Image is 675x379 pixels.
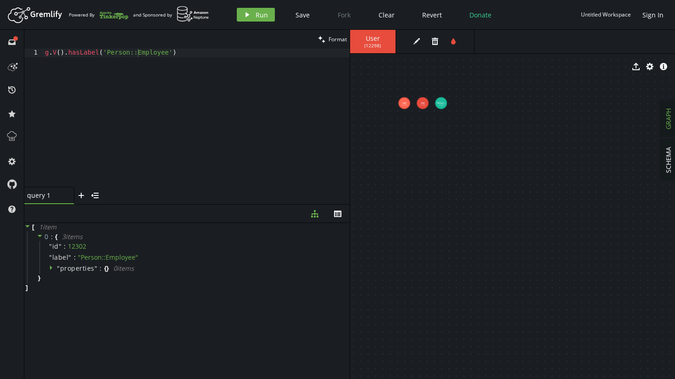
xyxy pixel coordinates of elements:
[62,232,83,241] span: 3 item s
[237,8,275,22] button: Run
[422,11,442,19] span: Revert
[315,30,350,49] button: Format
[338,11,351,19] span: Fork
[329,35,347,43] span: Format
[664,108,673,129] span: GRAPH
[420,104,425,106] tspan: (12300)
[402,101,406,104] tspan: User
[664,147,673,173] span: SCHEMA
[469,11,491,19] span: Donate
[37,274,40,282] span: }
[69,7,128,23] div: Powered By
[402,104,407,106] tspan: (12298)
[359,34,386,43] span: User
[45,232,49,241] span: 0
[438,104,444,106] tspan: (12302)
[57,264,60,273] span: "
[68,242,86,251] div: 12302
[68,253,72,262] span: "
[256,11,268,19] span: Run
[24,49,44,57] div: 1
[330,8,358,22] button: Fork
[39,223,56,231] span: 1 item
[177,6,209,22] img: AWS Neptune
[436,101,445,104] tspan: Person:...
[59,242,62,251] span: "
[49,253,52,262] span: "
[372,8,402,22] button: Clear
[60,264,95,273] span: properties
[379,11,395,19] span: Clear
[581,11,631,18] div: Untitled Workspace
[642,11,664,19] span: Sign In
[64,242,66,251] span: :
[289,8,317,22] button: Save
[27,191,64,200] span: query 1
[364,43,381,49] span: ( 12298 )
[78,253,138,262] span: " Person::Employee "
[51,233,53,241] span: :
[52,253,69,262] span: label
[32,223,34,231] span: [
[638,8,668,22] button: Sign In
[100,264,102,273] span: :
[463,8,498,22] button: Donate
[113,264,134,273] span: 0 item s
[55,233,57,241] span: {
[415,8,449,22] button: Revert
[104,264,106,273] span: {
[106,264,109,273] span: }
[24,284,28,292] span: ]
[420,101,424,104] tspan: User
[133,6,209,23] div: and Sponsored by
[74,253,76,262] span: :
[49,242,52,251] span: "
[52,242,59,251] span: id
[95,264,98,273] span: "
[296,11,310,19] span: Save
